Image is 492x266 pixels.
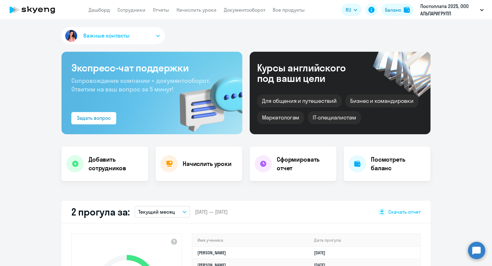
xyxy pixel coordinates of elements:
[195,208,228,215] span: [DATE] — [DATE]
[153,7,169,13] a: Отчеты
[346,6,351,14] span: RU
[224,7,265,13] a: Документооборот
[177,7,216,13] a: Начислить уроки
[64,29,78,43] img: avatar
[371,155,426,172] h4: Посмотреть баланс
[138,208,175,216] p: Текущий месяц
[308,111,361,124] div: IT-специалистам
[420,2,478,17] p: Постоплата 2025, ООО АЛЬПАРИГРУПП
[197,250,226,256] a: [PERSON_NAME]
[83,32,129,40] span: Важные контакты
[89,155,143,172] h4: Добавить сотрудников
[257,95,342,107] div: Для общения и путешествий
[135,206,190,218] button: Текущий месяц
[171,65,242,134] img: bg-img
[71,112,116,124] button: Задать вопрос
[341,4,362,16] button: RU
[277,155,331,172] h4: Сформировать отчет
[117,7,145,13] a: Сотрудники
[385,6,401,14] div: Баланс
[71,206,130,218] h2: 2 прогула за:
[381,4,414,16] button: Балансbalance
[257,111,304,124] div: Маркетологам
[71,62,232,74] h3: Экспресс-чат поддержки
[309,234,420,247] th: Дата прогула
[89,7,110,13] a: Дашборд
[257,62,362,83] div: Курсы английского под ваши цели
[388,208,421,215] span: Скачать отчет
[61,27,165,44] button: Важные контакты
[77,114,111,122] div: Задать вопрос
[273,7,305,13] a: Все продукты
[417,2,487,17] button: Постоплата 2025, ООО АЛЬПАРИГРУПП
[183,159,232,168] h4: Начислить уроки
[404,7,410,13] img: balance
[71,77,210,93] span: Сопровождение компании + документооборот. Ответим на ваш вопрос за 5 минут!
[345,95,419,107] div: Бизнес и командировки
[192,234,309,247] th: Имя ученика
[314,250,330,256] a: [DATE]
